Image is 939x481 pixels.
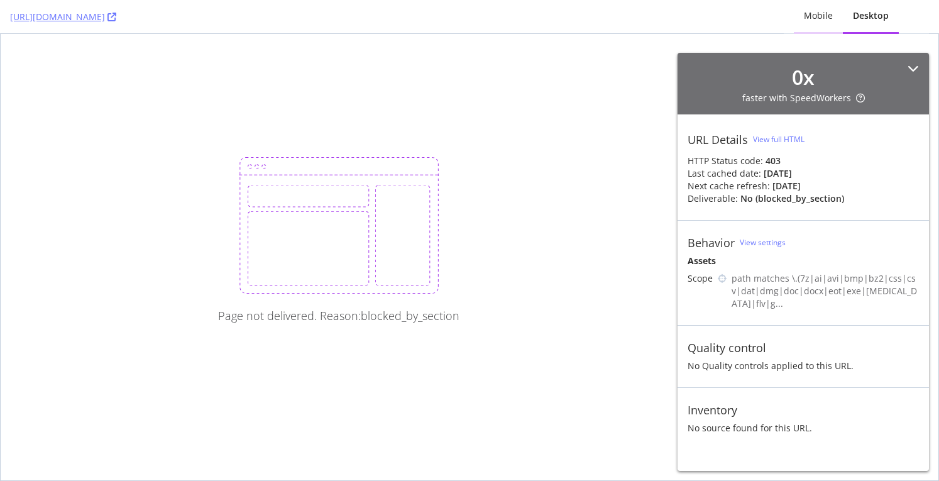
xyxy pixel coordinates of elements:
[742,92,865,104] div: faster with SpeedWorkers
[753,134,804,145] div: View full HTML
[740,237,786,248] a: View settings
[688,341,766,355] div: Quality control
[753,130,804,150] button: View full HTML
[688,255,919,267] div: Assets
[804,9,833,22] div: Mobile
[732,272,919,310] div: path matches \.(7z|ai|avi|bmp|bz2|css|csv|dat|dmg|doc|docx|eot|exe|[MEDICAL_DATA]|flv|g
[740,192,844,205] div: No ( blocked_by_section )
[688,236,735,250] div: Behavior
[688,155,919,167] div: HTTP Status code:
[10,11,116,23] a: [URL][DOMAIN_NAME]
[218,309,459,323] div: Page not delivered. Reason: blocked_by_section
[688,192,738,205] div: Deliverable:
[688,180,770,192] div: Next cache refresh:
[776,297,783,309] span: ...
[853,9,889,22] div: Desktop
[688,167,761,180] div: Last cached date:
[688,133,748,147] div: URL Details
[688,403,737,417] div: Inventory
[688,360,919,372] div: No Quality controls applied to this URL.
[688,272,713,285] div: Scope
[766,155,781,167] strong: 403
[772,180,801,192] div: [DATE]
[764,167,792,180] div: [DATE]
[688,422,919,434] div: No source found for this URL.
[792,63,815,92] div: 0 x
